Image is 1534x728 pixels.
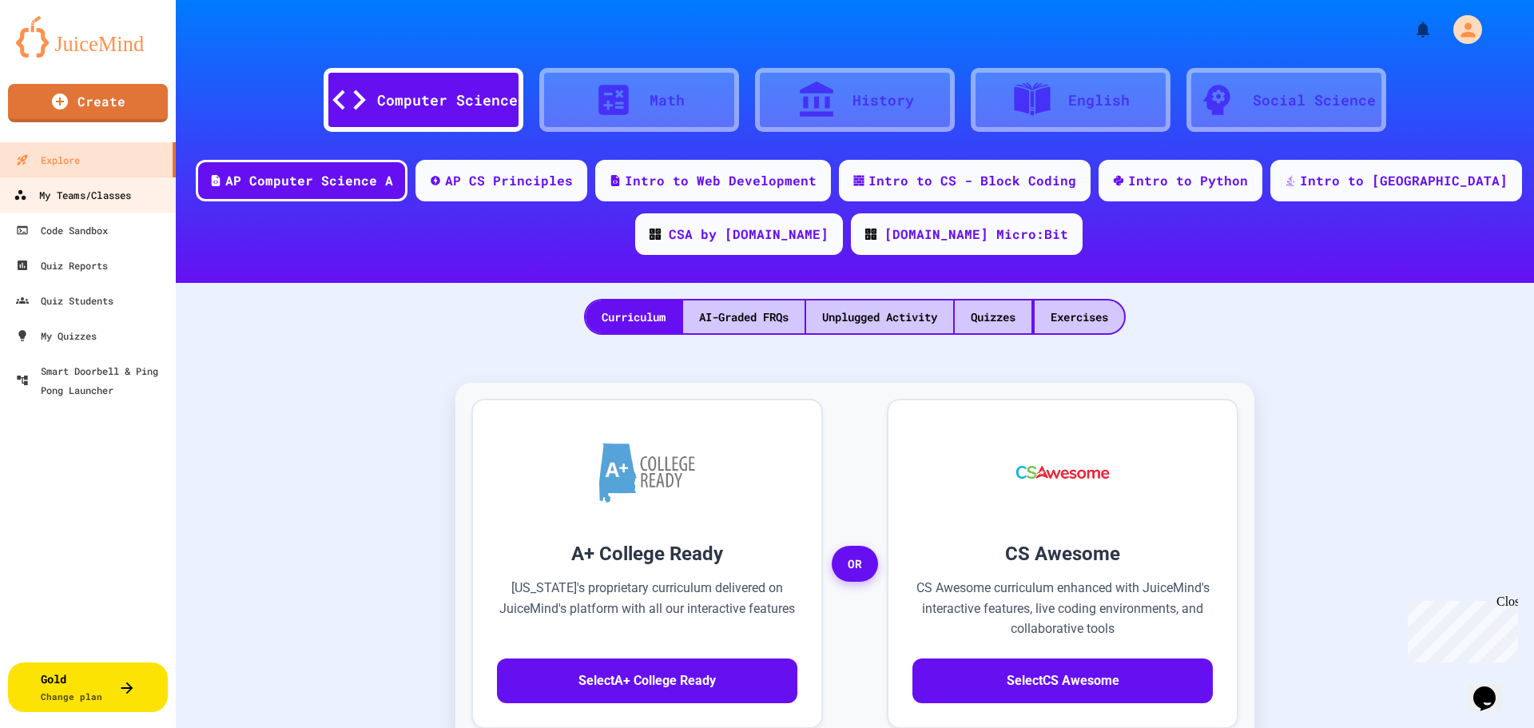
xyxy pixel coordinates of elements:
[1253,90,1376,111] div: Social Science
[852,90,914,111] div: History
[912,578,1213,639] p: CS Awesome curriculum enhanced with JuiceMind's interactive features, live coding environments, a...
[41,690,102,702] span: Change plan
[955,300,1031,333] div: Quizzes
[16,16,160,58] img: logo-orange.svg
[1068,90,1130,111] div: English
[868,171,1076,190] div: Intro to CS - Block Coding
[497,539,797,568] h3: A+ College Ready
[8,662,168,712] button: GoldChange plan
[650,90,685,111] div: Math
[1128,171,1248,190] div: Intro to Python
[912,539,1213,568] h3: CS Awesome
[1384,16,1437,43] div: My Notifications
[1035,300,1124,333] div: Exercises
[41,670,102,704] div: Gold
[16,361,169,400] div: Smart Doorbell & Ping Pong Launcher
[445,171,573,190] div: AP CS Principles
[806,300,953,333] div: Unplugged Activity
[497,658,797,703] button: SelectA+ College Ready
[16,150,80,169] div: Explore
[1401,595,1518,662] iframe: chat widget
[669,225,829,244] div: CSA by [DOMAIN_NAME]
[832,546,878,583] span: OR
[625,171,817,190] div: Intro to Web Development
[8,84,168,122] a: Create
[1467,664,1518,712] iframe: chat widget
[586,300,682,333] div: Curriculum
[1000,424,1126,520] img: CS Awesome
[683,300,805,333] div: AI-Graded FRQs
[377,90,518,111] div: Computer Science
[497,578,797,639] p: [US_STATE]'s proprietary curriculum delivered on JuiceMind's platform with all our interactive fe...
[225,171,393,190] div: AP Computer Science A
[650,229,661,240] img: CODE_logo_RGB.png
[16,291,113,310] div: Quiz Students
[16,256,108,275] div: Quiz Reports
[865,229,876,240] img: CODE_logo_RGB.png
[599,443,695,503] img: A+ College Ready
[16,221,108,240] div: Code Sandbox
[884,225,1068,244] div: [DOMAIN_NAME] Micro:Bit
[16,326,97,345] div: My Quizzes
[1300,171,1508,190] div: Intro to [GEOGRAPHIC_DATA]
[1437,11,1486,48] div: My Account
[912,658,1213,703] button: SelectCS Awesome
[6,6,110,101] div: Chat with us now!Close
[14,185,131,205] div: My Teams/Classes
